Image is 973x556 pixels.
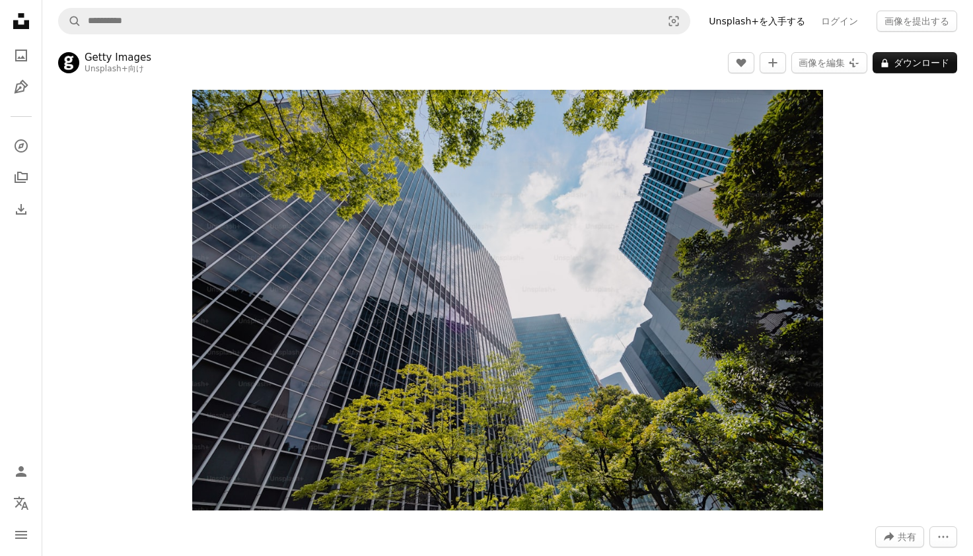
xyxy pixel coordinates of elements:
[85,64,128,73] a: Unsplash+
[8,196,34,223] a: ダウンロード履歴
[701,11,813,32] a: Unsplash+を入手する
[192,90,823,510] button: この画像でズームインする
[192,90,823,510] img: 都会のパノラマビュー
[85,64,151,75] div: 向け
[58,52,79,73] img: Getty Imagesのプロフィールを見る
[8,42,34,69] a: 写真
[658,9,690,34] button: ビジュアル検索
[728,52,754,73] button: いいね！
[59,9,81,34] button: Unsplashで検索する
[760,52,786,73] button: コレクションに追加する
[791,52,867,73] button: 画像を編集
[8,164,34,191] a: コレクション
[875,526,924,547] button: このビジュアルを共有する
[85,51,151,64] a: Getty Images
[58,8,690,34] form: サイト内でビジュアルを探す
[8,490,34,516] button: 言語
[898,527,916,547] span: 共有
[8,74,34,100] a: イラスト
[929,526,957,547] button: その他のアクション
[873,52,957,73] button: ダウンロード
[8,522,34,548] button: メニュー
[813,11,866,32] a: ログイン
[8,133,34,159] a: 探す
[8,458,34,485] a: ログイン / 登録する
[877,11,957,32] button: 画像を提出する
